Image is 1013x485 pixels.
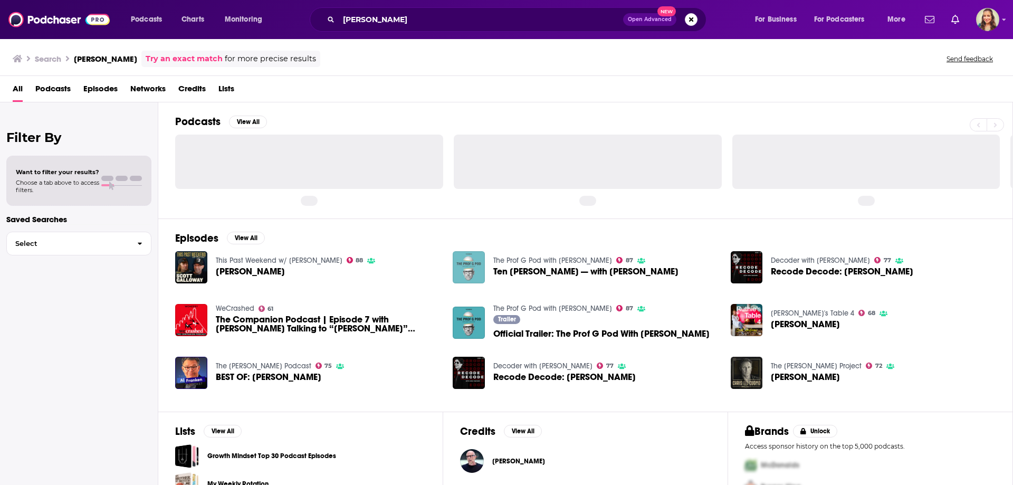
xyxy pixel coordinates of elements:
[493,256,612,265] a: The Prof G Pod with Scott Galloway
[324,364,332,368] span: 75
[492,457,545,465] span: [PERSON_NAME]
[175,357,207,389] img: BEST OF: Scott Galloway
[175,115,221,128] h2: Podcasts
[731,304,763,336] img: Scott Galloway
[616,305,633,311] a: 87
[976,8,999,31] button: Show profile menu
[755,12,797,27] span: For Business
[229,116,267,128] button: View All
[741,454,761,476] img: First Pro Logo
[7,240,129,247] span: Select
[887,12,905,27] span: More
[225,53,316,65] span: for more precise results
[175,304,207,336] img: The Companion Podcast | Episode 7 with Scott Galloway Talking to “Scott Galloway” (Kelly AuCoin)
[259,306,274,312] a: 61
[616,257,633,263] a: 87
[16,168,99,176] span: Want to filter your results?
[6,214,151,224] p: Saved Searches
[793,425,838,438] button: Unlock
[745,425,789,438] h2: Brands
[16,179,99,194] span: Choose a tab above to access filters.
[771,267,913,276] span: Recode Decode: [PERSON_NAME]
[657,6,676,16] span: New
[866,363,882,369] a: 72
[771,320,840,329] span: [PERSON_NAME]
[13,80,23,102] a: All
[339,11,623,28] input: Search podcasts, credits, & more...
[83,80,118,102] a: Episodes
[771,267,913,276] a: Recode Decode: Scott Galloway
[626,306,633,311] span: 87
[316,363,332,369] a: 75
[976,8,999,31] img: User Profile
[225,12,262,27] span: Monitoring
[460,425,542,438] a: CreditsView All
[178,80,206,102] a: Credits
[175,425,242,438] a: ListsView All
[460,449,484,473] img: Scott Galloway
[347,257,364,263] a: 88
[493,362,592,370] a: Decoder with Nilay Patel
[504,425,542,438] button: View All
[943,54,996,63] button: Send feedback
[216,373,321,382] span: BEST OF: [PERSON_NAME]
[227,232,265,244] button: View All
[884,258,891,263] span: 77
[8,9,110,30] img: Podchaser - Follow, Share and Rate Podcasts
[453,357,485,389] img: Recode Decode: Scott Galloway
[626,258,633,263] span: 87
[731,357,763,389] a: Scott Galloway
[216,267,285,276] span: [PERSON_NAME]
[460,425,495,438] h2: Credits
[492,457,545,465] a: Scott Galloway
[807,11,880,28] button: open menu
[771,362,862,370] a: The Chris Cuomo Project
[493,373,636,382] a: Recode Decode: Scott Galloway
[731,251,763,283] img: Recode Decode: Scott Galloway
[74,54,137,64] h3: [PERSON_NAME]
[130,80,166,102] a: Networks
[216,373,321,382] a: BEST OF: Scott Galloway
[947,11,963,28] a: Show notifications dropdown
[6,130,151,145] h2: Filter By
[175,115,267,128] a: PodcastsView All
[216,256,342,265] a: This Past Weekend w/ Theo Von
[453,307,485,339] img: Official Trailer: The Prof G Pod With Scott Galloway
[207,450,336,462] a: Growth Mindset Top 30 Podcast Episodes
[597,363,614,369] a: 77
[880,11,919,28] button: open menu
[146,53,223,65] a: Try an exact match
[35,80,71,102] a: Podcasts
[175,11,211,28] a: Charts
[623,13,676,26] button: Open AdvancedNew
[181,12,204,27] span: Charts
[606,364,614,368] span: 77
[858,310,875,316] a: 68
[267,307,273,311] span: 61
[123,11,176,28] button: open menu
[976,8,999,31] span: Logged in as adriana.guzman
[493,267,678,276] a: Ten Percent Happier — with Scott Galloway
[175,444,199,468] span: Growth Mindset Top 30 Podcast Episodes
[204,425,242,438] button: View All
[35,54,61,64] h3: Search
[493,304,612,313] a: The Prof G Pod with Scott Galloway
[771,373,840,382] a: Scott Galloway
[493,329,710,338] span: Official Trailer: The Prof G Pod With [PERSON_NAME]
[175,232,265,245] a: EpisodesView All
[771,309,854,318] a: Ruthie's Table 4
[218,80,234,102] a: Lists
[217,11,276,28] button: open menu
[761,461,799,470] span: McDonalds
[175,425,195,438] h2: Lists
[320,7,716,32] div: Search podcasts, credits, & more...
